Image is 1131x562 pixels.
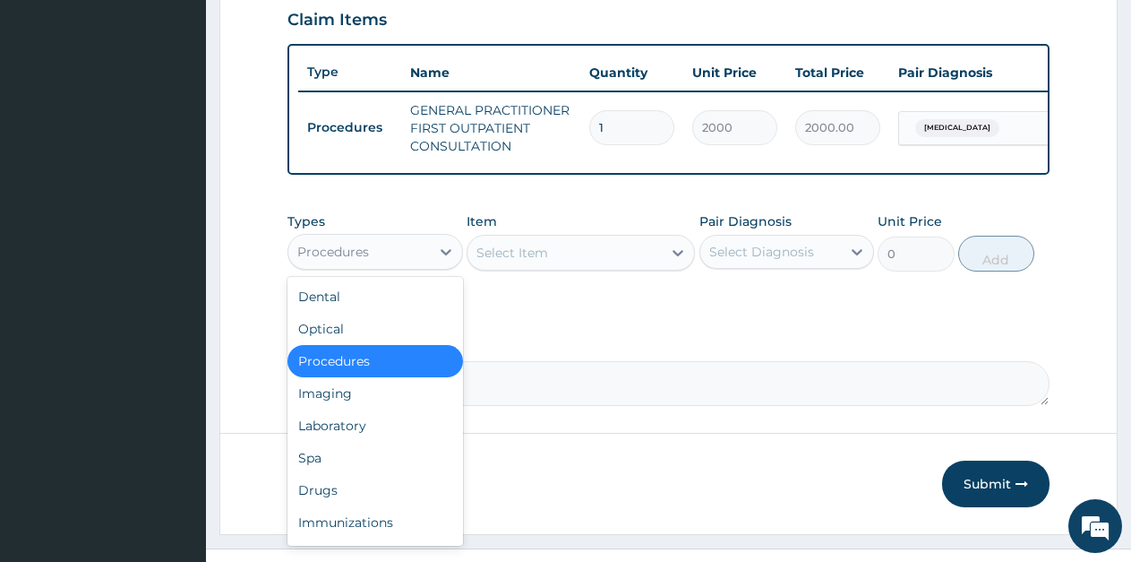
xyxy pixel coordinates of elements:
label: Item [467,212,497,230]
th: Quantity [580,55,683,91]
div: Imaging [287,377,463,410]
textarea: Type your message and hit 'Enter' [9,373,341,436]
div: Chat with us now [93,100,301,124]
th: Pair Diagnosis [889,55,1086,91]
div: Drugs [287,474,463,506]
label: Unit Price [878,212,942,230]
td: Procedures [298,111,401,144]
div: Procedures [297,243,369,261]
div: Spa [287,442,463,474]
h3: Claim Items [287,11,387,30]
div: Dental [287,281,463,313]
th: Name [401,55,580,91]
span: [MEDICAL_DATA] [915,119,999,137]
div: Procedures [287,345,463,377]
span: We're online! [104,168,247,349]
div: Minimize live chat window [294,9,337,52]
label: Pair Diagnosis [699,212,792,230]
div: Select Item [476,244,548,262]
label: Types [287,214,325,229]
button: Submit [942,461,1050,507]
th: Total Price [786,55,889,91]
button: Add [958,236,1034,272]
th: Type [298,56,401,89]
th: Unit Price [683,55,786,91]
label: Comment [287,336,1050,351]
div: Optical [287,313,463,345]
td: GENERAL PRACTITIONER FIRST OUTPATIENT CONSULTATION [401,92,580,164]
div: Select Diagnosis [709,243,814,261]
img: d_794563401_company_1708531726252_794563401 [33,90,73,134]
div: Immunizations [287,506,463,539]
div: Laboratory [287,410,463,442]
